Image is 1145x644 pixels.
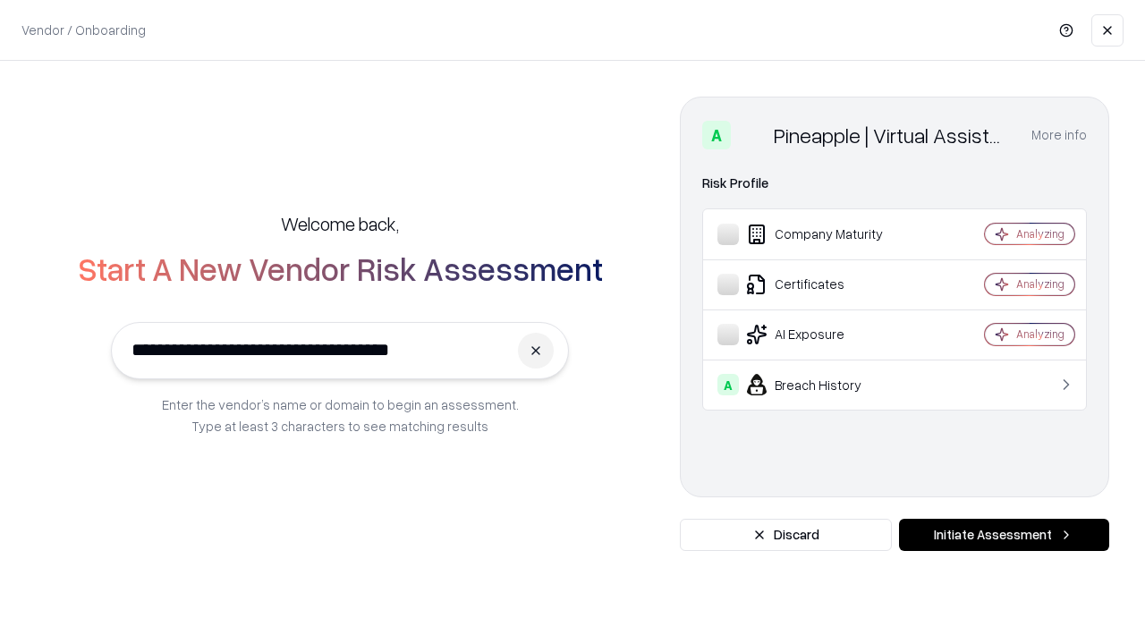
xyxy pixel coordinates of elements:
[680,519,892,551] button: Discard
[1031,119,1087,151] button: More info
[717,274,931,295] div: Certificates
[774,121,1010,149] div: Pineapple | Virtual Assistant Agency
[899,519,1109,551] button: Initiate Assessment
[21,21,146,39] p: Vendor / Onboarding
[702,173,1087,194] div: Risk Profile
[717,374,739,395] div: A
[738,121,767,149] img: Pineapple | Virtual Assistant Agency
[281,211,399,236] h5: Welcome back,
[717,224,931,245] div: Company Maturity
[162,394,519,436] p: Enter the vendor’s name or domain to begin an assessment. Type at least 3 characters to see match...
[1016,326,1064,342] div: Analyzing
[717,374,931,395] div: Breach History
[1016,226,1064,241] div: Analyzing
[702,121,731,149] div: A
[78,250,603,286] h2: Start A New Vendor Risk Assessment
[1016,276,1064,292] div: Analyzing
[717,324,931,345] div: AI Exposure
